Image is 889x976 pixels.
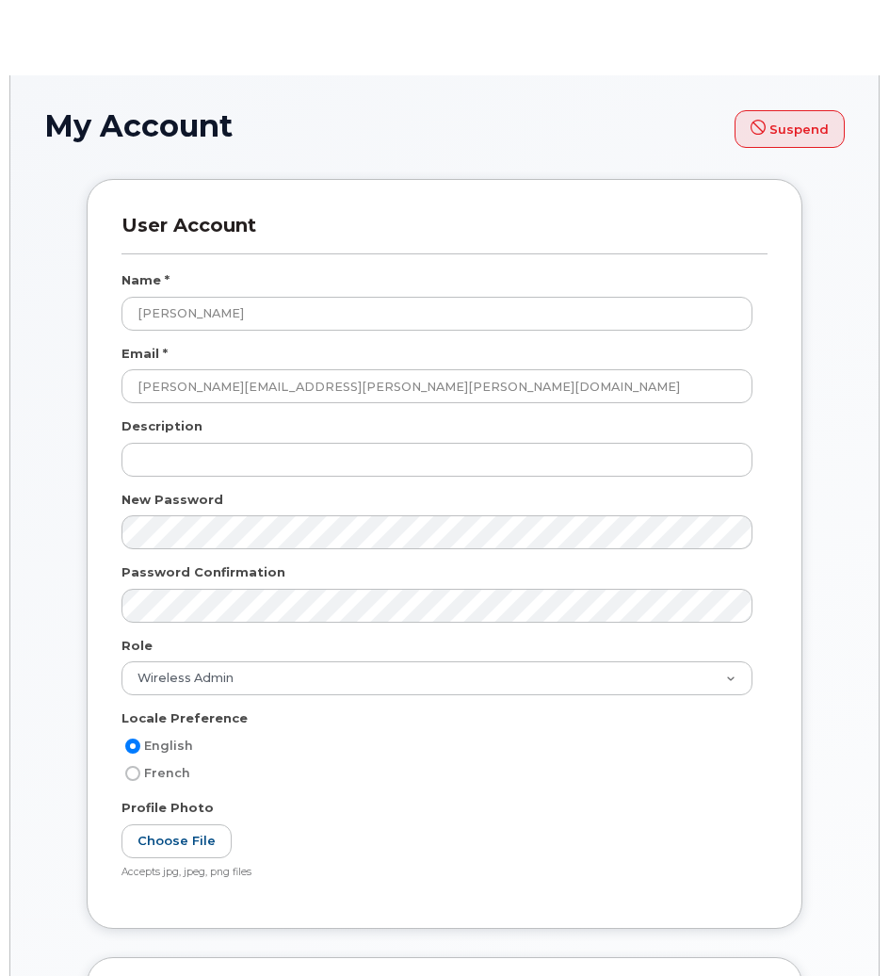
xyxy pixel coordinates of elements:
[121,709,248,727] label: Locale Preference
[121,563,285,581] label: Password Confirmation
[125,739,140,754] input: English
[121,824,232,859] label: Choose File
[121,417,202,435] label: Description
[121,866,752,880] div: Accepts jpg, jpeg, png files
[121,799,214,817] label: Profile Photo
[44,109,845,148] h1: My Account
[121,271,170,289] label: Name *
[121,214,768,254] h3: User Account
[125,766,140,781] input: French
[144,739,193,753] span: English
[121,637,153,655] label: Role
[121,345,168,363] label: Email *
[144,766,190,780] span: French
[121,491,223,509] label: New Password
[735,110,845,148] button: Suspend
